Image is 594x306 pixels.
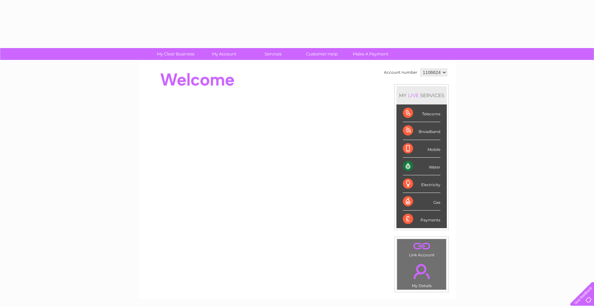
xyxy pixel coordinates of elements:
[397,239,446,259] td: Link Account
[198,48,251,60] a: My Account
[407,92,420,98] div: LIVE
[344,48,397,60] a: Make A Payment
[403,158,440,175] div: Water
[403,140,440,158] div: Mobile
[403,122,440,140] div: Broadband
[403,193,440,211] div: Gas
[399,260,445,283] a: .
[403,211,440,228] div: Payments
[403,104,440,122] div: Telecoms
[149,48,202,60] a: My Clear Business
[397,259,446,290] td: My Details
[399,241,445,252] a: .
[382,67,419,78] td: Account number
[295,48,348,60] a: Customer Help
[247,48,300,60] a: Services
[396,86,447,104] div: MY SERVICES
[403,175,440,193] div: Electricity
